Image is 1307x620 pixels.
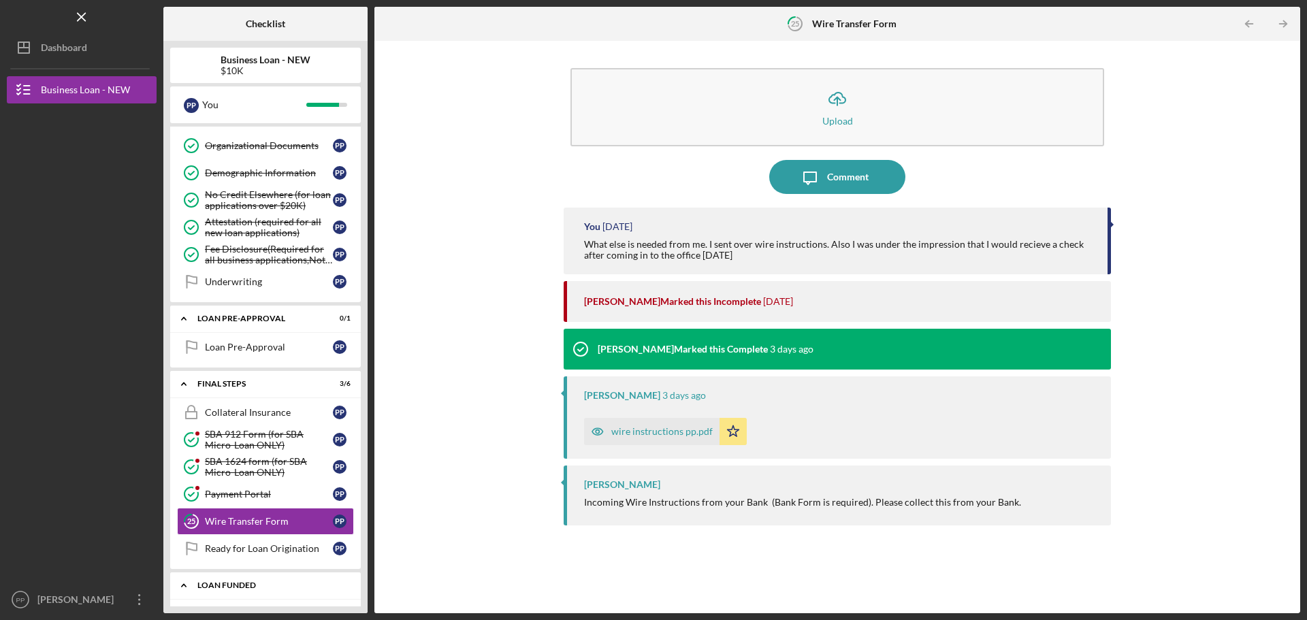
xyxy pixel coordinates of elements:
div: P P [333,542,346,555]
div: No Credit Elsewhere (for loan applications over $20K) [205,189,333,211]
div: Upload [822,116,853,126]
button: wire instructions pp.pdf [584,418,747,445]
button: Dashboard [7,34,157,61]
div: LOAN PRE-APPROVAL [197,314,317,323]
time: 2025-08-26 18:25 [662,390,706,401]
b: Checklist [246,18,285,29]
div: Underwriting [205,276,333,287]
div: [PERSON_NAME] [584,390,660,401]
div: 0 / 1 [326,314,351,323]
div: Wire Transfer Form [205,516,333,527]
time: 2025-08-26 18:25 [770,344,813,355]
button: Comment [769,160,905,194]
time: 2025-08-27 14:55 [763,296,793,307]
div: SBA 1624 form (for SBA Micro-Loan ONLY) [205,456,333,478]
a: Payment PortalPP [177,480,354,508]
div: Fee Disclosure(Required for all business applications,Not needed for Contractor loans) [205,244,333,265]
div: P P [333,460,346,474]
a: Demographic InformationPP [177,159,354,186]
div: P P [333,275,346,289]
div: Loan Pre-Approval [205,342,333,353]
div: FINAL STEPS [197,380,317,388]
button: Business Loan - NEW [7,76,157,103]
a: Organizational DocumentsPP [177,132,354,159]
div: P P [333,248,346,261]
div: Comment [827,160,869,194]
a: SBA 1624 form (for SBA Micro-Loan ONLY)PP [177,453,354,480]
time: 2025-08-27 15:04 [602,221,632,232]
div: P P [333,433,346,446]
tspan: 25 [187,517,195,526]
a: Loan Pre-ApprovalPP [177,333,354,361]
div: Collateral Insurance [205,407,333,418]
a: Fee Disclosure(Required for all business applications,Not needed for Contractor loans)PP [177,241,354,268]
div: P P [333,193,346,207]
div: You [584,221,600,232]
text: PP [16,596,25,604]
div: [PERSON_NAME] Marked this Complete [598,344,768,355]
div: P P [333,139,346,152]
button: Upload [570,68,1104,146]
div: [PERSON_NAME] [34,586,123,617]
div: P P [333,340,346,354]
div: P P [333,406,346,419]
div: P P [333,166,346,180]
a: 25Wire Transfer FormPP [177,508,354,535]
div: P P [333,515,346,528]
div: [PERSON_NAME] Marked this Incomplete [584,296,761,307]
a: Ready for Loan OriginationPP [177,535,354,562]
a: UnderwritingPP [177,268,354,295]
div: 3 / 6 [326,380,351,388]
tspan: 25 [791,19,799,28]
div: Attestation (required for all new loan applications) [205,216,333,238]
a: SBA 912 Form (for SBA Micro-Loan ONLY)PP [177,426,354,453]
div: What else is needed from me. I sent over wire instructions. Also I was under the impression that ... [584,239,1094,261]
div: Payment Portal [205,489,333,500]
div: P P [184,98,199,113]
div: P P [333,221,346,234]
div: LOAN FUNDED [197,581,344,589]
div: Dashboard [41,34,87,65]
a: No Credit Elsewhere (for loan applications over $20K)PP [177,186,354,214]
div: wire instructions pp.pdf [611,426,713,437]
div: Ready for Loan Origination [205,543,333,554]
div: $10K [221,65,310,76]
b: Business Loan - NEW [221,54,310,65]
div: Demographic Information [205,167,333,178]
div: Incoming Wire Instructions from your Bank (Bank Form is required). Please collect this from your ... [584,497,1021,508]
div: [PERSON_NAME] [584,479,660,490]
a: Collateral InsurancePP [177,399,354,426]
div: Organizational Documents [205,140,333,151]
a: Attestation (required for all new loan applications)PP [177,214,354,241]
div: SBA 912 Form (for SBA Micro-Loan ONLY) [205,429,333,451]
div: P P [333,487,346,501]
div: Business Loan - NEW [41,76,130,107]
button: PP[PERSON_NAME] [7,586,157,613]
div: You [202,93,306,116]
b: Wire Transfer Form [812,18,897,29]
